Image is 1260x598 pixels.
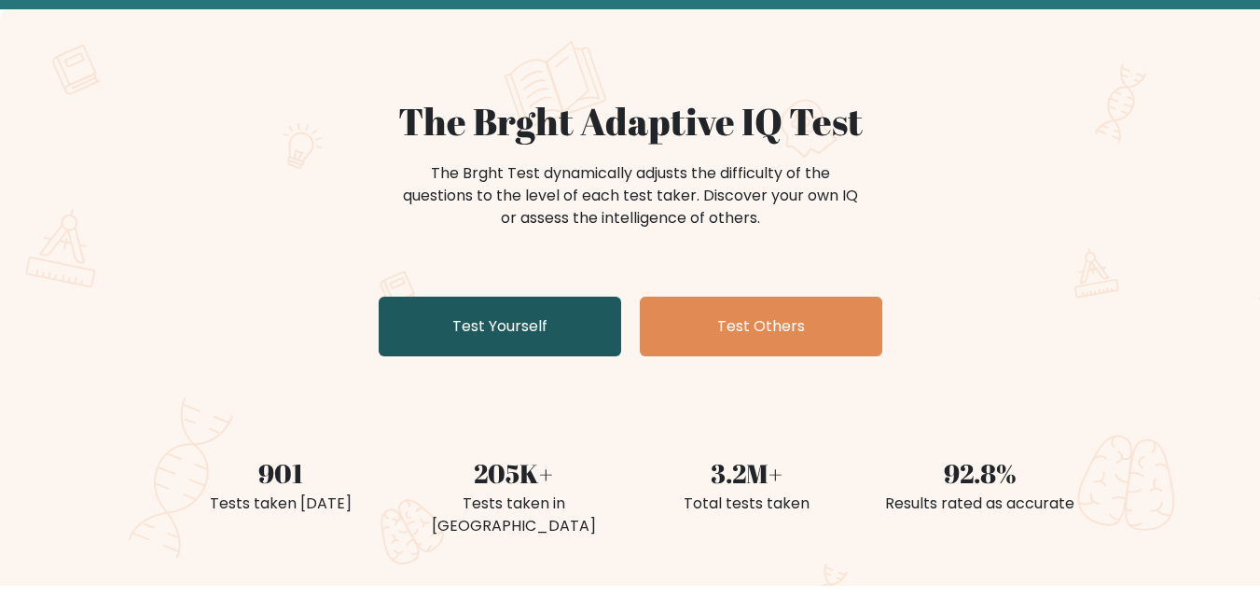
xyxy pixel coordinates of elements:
a: Test Yourself [379,297,621,356]
div: Results rated as accurate [875,493,1086,515]
div: Tests taken [DATE] [175,493,386,515]
h1: The Brght Adaptive IQ Test [175,99,1086,144]
div: 92.8% [875,453,1086,493]
div: Total tests taken [642,493,852,515]
div: Tests taken in [GEOGRAPHIC_DATA] [408,493,619,537]
div: 205K+ [408,453,619,493]
div: 3.2M+ [642,453,852,493]
div: 901 [175,453,386,493]
a: Test Others [640,297,882,356]
div: The Brght Test dynamically adjusts the difficulty of the questions to the level of each test take... [397,162,864,229]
